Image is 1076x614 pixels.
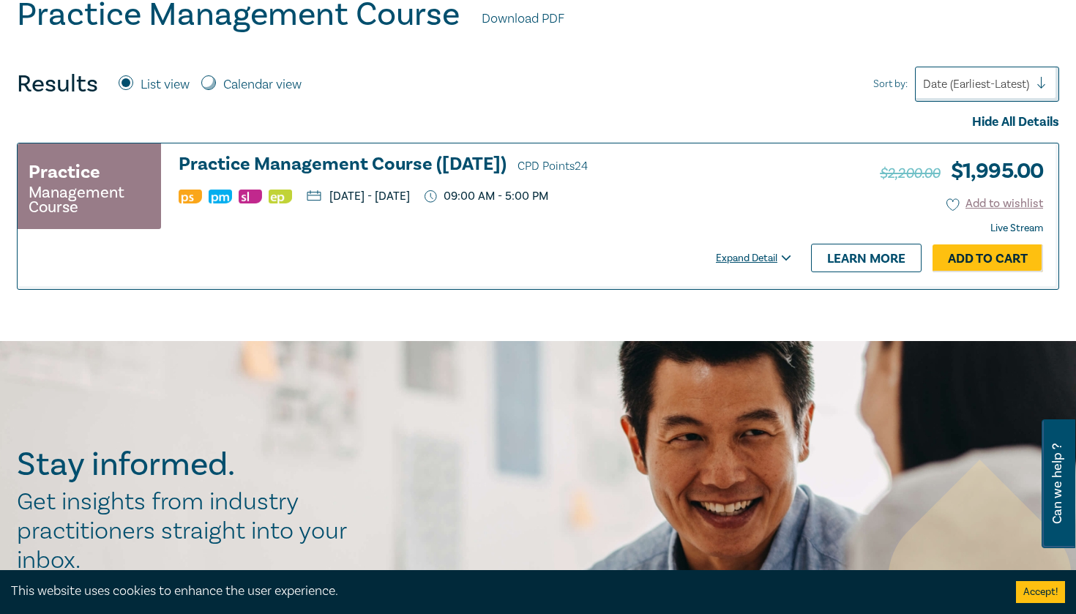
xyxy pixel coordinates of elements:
img: Ethics & Professional Responsibility [269,190,292,203]
small: Management Course [29,185,150,214]
span: CPD Points 24 [518,159,588,173]
span: Sort by: [873,76,908,92]
img: Professional Skills [179,190,202,203]
a: Practice Management Course ([DATE]) CPD Points24 [179,154,780,176]
h3: Practice [29,159,100,185]
div: This website uses cookies to enhance the user experience. [11,582,994,601]
a: Add to Cart [933,244,1043,272]
button: Add to wishlist [946,195,1044,212]
span: $2,200.00 [880,164,940,183]
div: Hide All Details [17,113,1059,132]
img: Practice Management & Business Skills [209,190,232,203]
h2: Stay informed. [17,446,362,484]
p: [DATE] - [DATE] [307,190,410,202]
input: Sort by [923,76,926,92]
strong: Live Stream [990,222,1043,235]
h2: Get insights from industry practitioners straight into your inbox. [17,487,362,575]
span: Can we help ? [1050,428,1064,539]
h4: Results [17,70,98,99]
a: Download PDF [482,10,564,29]
h3: $ 1,995.00 [880,154,1043,188]
p: 09:00 AM - 5:00 PM [425,190,548,203]
label: List view [141,75,190,94]
div: Expand Detail [716,251,796,266]
button: Accept cookies [1016,581,1065,603]
h3: Practice Management Course ([DATE]) [179,154,780,176]
a: Learn more [811,244,922,272]
img: Substantive Law [239,190,262,203]
label: Calendar view [223,75,302,94]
